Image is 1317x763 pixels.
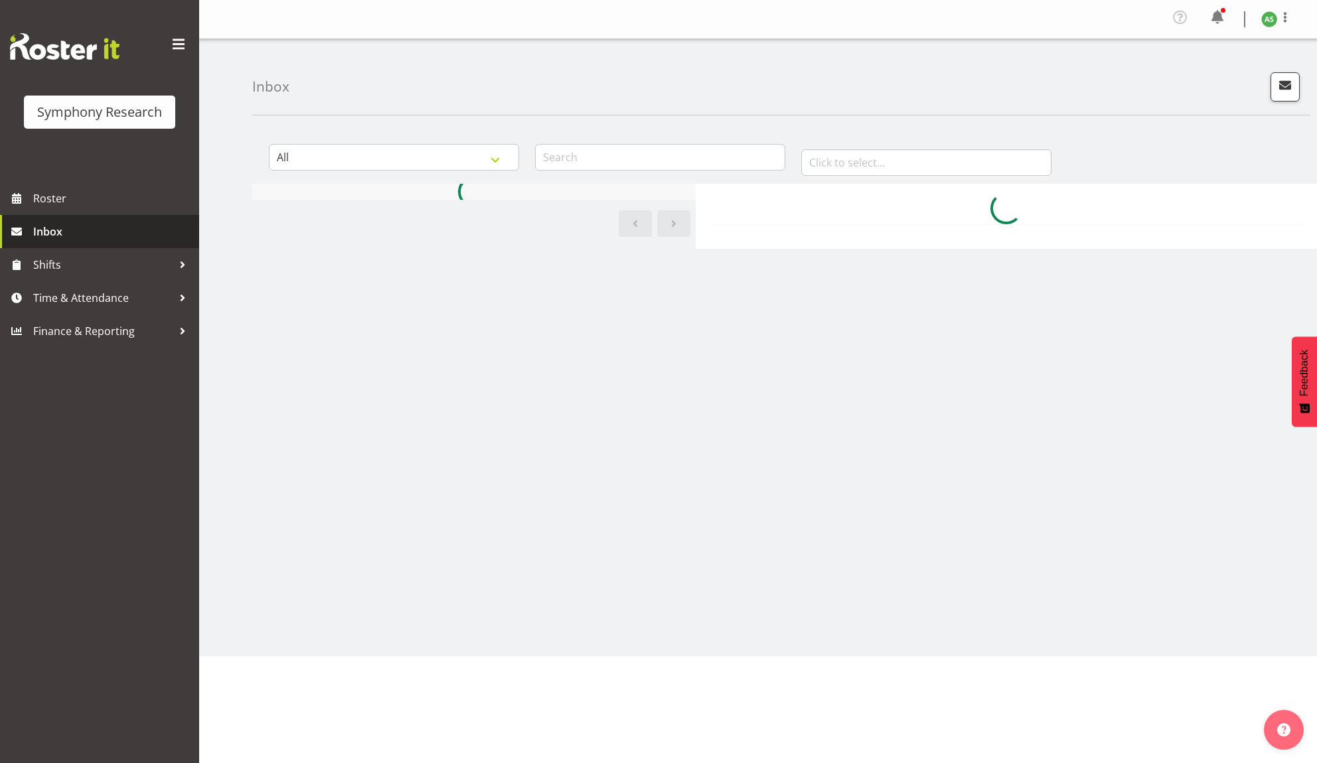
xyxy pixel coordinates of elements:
span: Finance & Reporting [33,321,173,341]
input: Click to select... [801,149,1051,176]
span: Shifts [33,255,173,275]
a: Next page [657,210,690,237]
img: ange-steiger11422.jpg [1261,11,1277,27]
input: Search [535,144,785,171]
span: Feedback [1298,350,1310,396]
img: Rosterit website logo [10,33,119,60]
button: Feedback - Show survey [1292,336,1317,427]
h4: Inbox [252,79,289,94]
div: Symphony Research [37,102,162,122]
span: Time & Attendance [33,288,173,308]
img: help-xxl-2.png [1277,723,1290,736]
a: Previous page [619,210,652,237]
span: Roster [33,188,193,208]
span: Inbox [33,222,193,242]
